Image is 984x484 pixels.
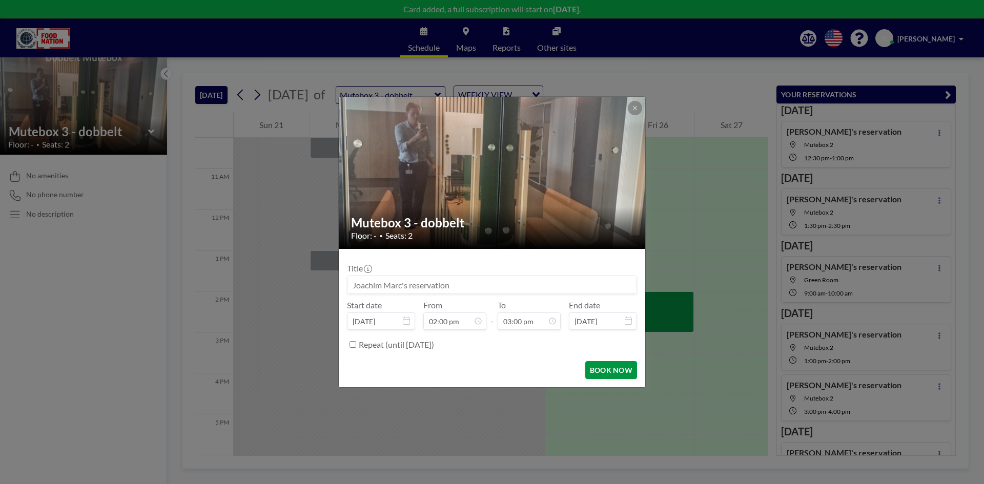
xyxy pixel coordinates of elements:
input: Joachim Marc's reservation [347,276,637,293]
span: - [490,304,494,326]
span: Floor: - [351,230,377,241]
label: Title [347,263,371,273]
label: Start date [347,300,382,310]
label: End date [569,300,600,310]
label: To [498,300,506,310]
span: Seats: 2 [385,230,413,241]
span: • [379,232,383,240]
button: BOOK NOW [585,361,637,379]
label: Repeat (until [DATE]) [359,340,434,350]
label: From [423,300,442,310]
h2: Mutebox 3 - dobbelt [351,215,634,230]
